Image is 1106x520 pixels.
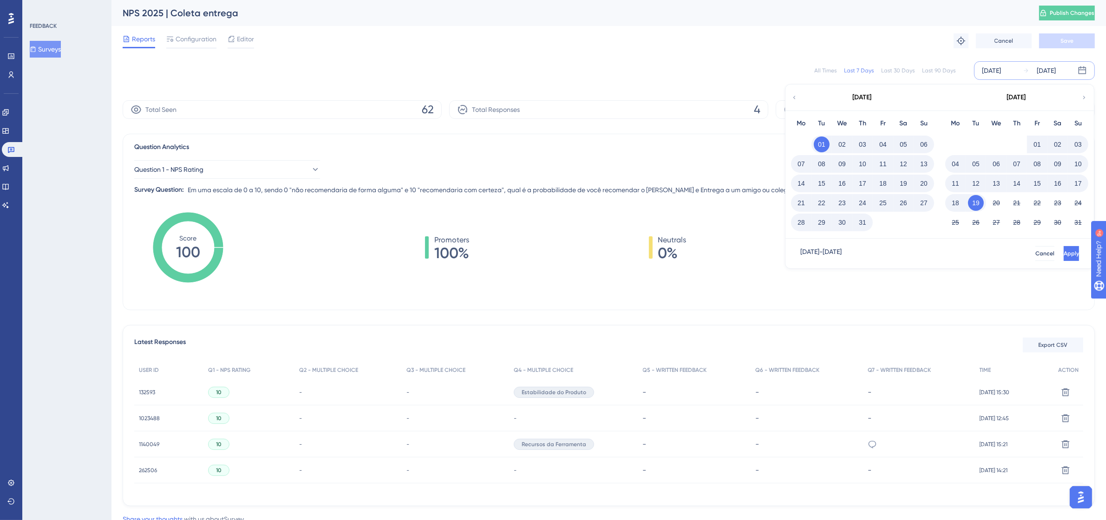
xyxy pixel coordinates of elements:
button: 20 [988,195,1004,211]
span: Need Help? [22,2,58,13]
button: 01 [814,136,830,152]
span: - [406,415,409,422]
div: - [868,414,970,422]
div: - [643,414,746,422]
button: 28 [1009,214,1025,230]
span: Em uma escala de 0 a 10, sendo 0 "não recomendaria de forma alguma" e 10 "recomendaria com certez... [188,184,832,195]
button: 02 [834,136,850,152]
button: 18 [875,175,891,191]
div: - [643,466,746,474]
button: 25 [948,214,963,230]
div: Sa [1047,118,1068,129]
div: Survey Question: [134,184,184,195]
div: [DATE] [853,92,872,103]
div: - [643,440,746,448]
button: 09 [834,156,850,172]
button: 05 [896,136,911,152]
button: 13 [916,156,932,172]
span: Save [1060,37,1073,45]
button: Cancel [1035,246,1054,261]
span: 4 [754,102,760,117]
button: 25 [875,195,891,211]
button: 07 [793,156,809,172]
button: 06 [916,136,932,152]
div: [DATE] [1037,65,1056,76]
span: Cancel [1035,250,1054,257]
span: Reports [132,33,155,45]
div: Fr [1027,118,1047,129]
span: Promoters [434,234,469,246]
span: Apply [1064,250,1079,257]
button: 02 [1050,136,1066,152]
span: 10 [216,467,222,474]
span: 1023488 [139,415,160,422]
button: Publish Changes [1039,6,1095,20]
button: 08 [1029,156,1045,172]
span: Q4 - MULTIPLE CHOICE [514,366,573,374]
button: 18 [948,195,963,211]
span: Question Analytics [134,142,189,153]
div: We [832,118,852,129]
button: Surveys [30,41,61,58]
span: USER ID [139,366,159,374]
div: We [986,118,1007,129]
div: Last 7 Days [844,67,874,74]
button: 28 [793,214,809,230]
div: Tu [812,118,832,129]
span: Publish Changes [1050,9,1094,17]
button: 27 [916,195,932,211]
span: Q7 - WRITTEN FEEDBACK [868,366,931,374]
span: TIME [980,366,991,374]
button: 23 [834,195,850,211]
div: - [643,388,746,396]
div: - [868,466,970,474]
span: Recursos da Ferramenta [522,441,586,448]
button: 15 [814,175,830,191]
div: - [868,388,970,396]
span: [DATE] 14:21 [980,467,1008,474]
span: 100% [434,246,469,260]
button: 20 [916,175,932,191]
span: Cancel [995,37,1014,45]
span: Q1 - NPS RATING [208,366,250,374]
button: Export CSV [1023,338,1083,352]
span: - [299,441,302,448]
button: 17 [1070,175,1086,191]
span: Question 1 - NPS Rating [134,164,203,175]
span: Q2 - MULTIPLE CHOICE [299,366,358,374]
button: 26 [896,195,911,211]
div: - [755,466,858,474]
button: 12 [968,175,984,191]
iframe: UserGuiding AI Assistant Launcher [1067,483,1095,511]
div: - [755,414,858,422]
button: 11 [875,156,891,172]
button: 03 [855,136,870,152]
button: 10 [855,156,870,172]
button: 17 [855,175,870,191]
span: - [514,415,517,422]
button: 24 [855,195,870,211]
span: - [406,467,409,474]
div: FEEDBACK [30,22,57,30]
div: NPS 2025 | Coleta entrega [123,6,1016,19]
span: 62 [422,102,434,117]
span: Configuration [176,33,216,45]
button: 19 [896,175,911,191]
span: Export CSV [1039,341,1068,349]
button: 09 [1050,156,1066,172]
button: 22 [814,195,830,211]
span: - [406,389,409,396]
button: 04 [875,136,891,152]
span: [DATE] 12:45 [980,415,1009,422]
div: Mo [945,118,966,129]
span: Q6 - WRITTEN FEEDBACK [755,366,819,374]
button: 27 [988,214,1004,230]
div: Last 30 Days [881,67,915,74]
button: 31 [855,214,870,230]
div: - [755,388,858,396]
span: 1140049 [139,441,159,448]
span: 10 [216,389,222,396]
span: [DATE] 15:30 [980,389,1010,396]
